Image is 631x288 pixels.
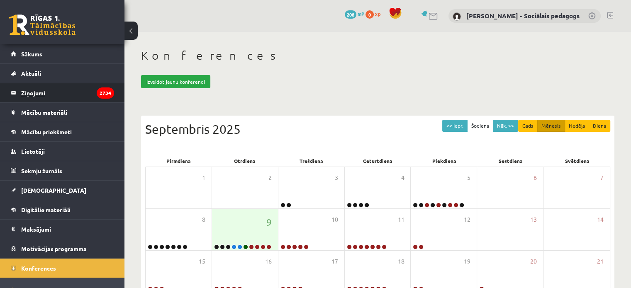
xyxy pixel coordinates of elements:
a: Izveidot jaunu konferenci [141,75,210,88]
span: Mācību priekšmeti [21,128,72,136]
span: 5 [467,173,470,182]
span: 19 [464,257,470,266]
div: Septembris 2025 [145,120,610,138]
button: Gads [518,120,538,132]
span: 21 [597,257,604,266]
span: 208 [345,10,356,19]
span: 12 [464,215,470,224]
span: 20 [530,257,537,266]
span: [DEMOGRAPHIC_DATA] [21,186,86,194]
button: Nedēļa [565,120,589,132]
span: xp [375,10,380,17]
span: Digitālie materiāli [21,206,71,213]
span: 15 [199,257,205,266]
span: 17 [331,257,338,266]
a: 208 mP [345,10,364,17]
span: Sekmju žurnāls [21,167,62,174]
span: 0 [365,10,374,19]
button: << Iepr. [442,120,468,132]
a: Ziņojumi2734 [11,83,114,102]
a: Sekmju žurnāls [11,161,114,180]
div: Sestdiena [478,155,544,167]
a: Rīgas 1. Tālmācības vidusskola [9,15,76,35]
i: 2734 [97,87,114,99]
a: Lietotāji [11,142,114,161]
legend: Ziņojumi [21,83,114,102]
a: Konferences [11,259,114,278]
span: 8 [202,215,205,224]
span: 18 [397,257,404,266]
span: 11 [397,215,404,224]
span: Lietotāji [21,148,45,155]
span: Aktuāli [21,70,41,77]
span: 4 [401,173,404,182]
span: Mācību materiāli [21,109,67,116]
span: 10 [331,215,338,224]
button: Mēnesis [537,120,565,132]
div: Svētdiena [544,155,610,167]
span: 7 [600,173,604,182]
button: Nāk. >> [493,120,518,132]
span: mP [358,10,364,17]
legend: Maksājumi [21,220,114,239]
span: 13 [530,215,537,224]
div: Pirmdiena [145,155,212,167]
span: 14 [597,215,604,224]
span: Motivācijas programma [21,245,87,252]
a: Motivācijas programma [11,239,114,258]
button: Šodiena [467,120,493,132]
div: Otrdiena [212,155,278,167]
a: Mācību priekšmeti [11,122,114,141]
span: 6 [534,173,537,182]
a: [PERSON_NAME] - Sociālais pedagogs [466,12,580,20]
a: Maksājumi [11,220,114,239]
div: Ceturtdiena [344,155,411,167]
a: [DEMOGRAPHIC_DATA] [11,181,114,200]
button: Diena [589,120,610,132]
span: Sākums [21,50,42,58]
span: 1 [202,173,205,182]
a: Sākums [11,44,114,63]
a: Aktuāli [11,64,114,83]
a: 0 xp [365,10,385,17]
span: 16 [265,257,272,266]
a: Digitālie materiāli [11,200,114,219]
span: 9 [266,215,272,229]
span: 2 [268,173,272,182]
h1: Konferences [141,48,614,63]
a: Mācību materiāli [11,103,114,122]
img: Dagnija Gaubšteina - Sociālais pedagogs [453,12,461,21]
span: 3 [335,173,338,182]
div: Trešdiena [278,155,344,167]
div: Piekdiena [411,155,478,167]
span: Konferences [21,264,56,272]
